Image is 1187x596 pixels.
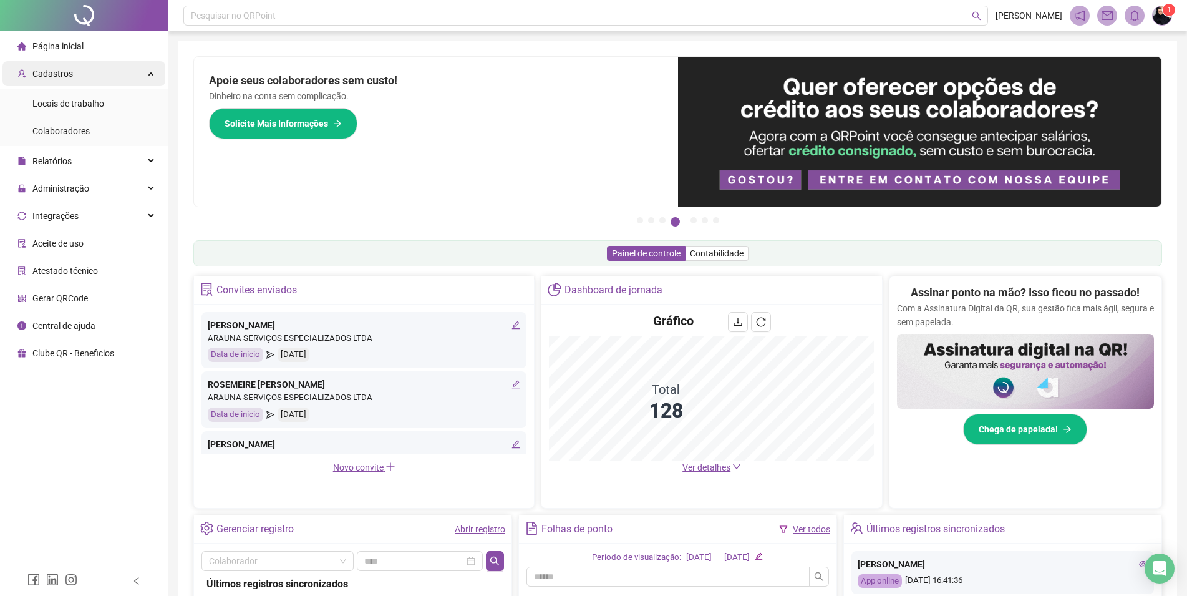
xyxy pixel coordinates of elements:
span: filter [779,525,788,534]
h2: Assinar ponto na mão? Isso ficou no passado! [911,284,1140,301]
button: 4 [671,217,680,227]
span: download [733,317,743,327]
span: sync [17,212,26,220]
div: Data de início [208,408,263,422]
button: 6 [702,217,708,223]
span: solution [17,266,26,275]
span: eye [1139,560,1148,569]
div: - [717,551,719,564]
span: Central de ajuda [32,321,95,331]
span: Painel de controle [612,248,681,258]
h4: Gráfico [653,312,694,330]
span: Novo convite [333,462,395,472]
span: user-add [17,69,26,78]
div: [DATE] [686,551,712,564]
span: setting [200,522,213,535]
div: ROSEMEIRE [PERSON_NAME] [208,378,520,391]
div: Gerenciar registro [216,519,294,540]
span: team [850,522,863,535]
span: Relatórios [32,156,72,166]
span: file [17,157,26,165]
div: Open Intercom Messenger [1145,554,1175,584]
span: solution [200,283,213,296]
img: 73420 [1153,6,1171,25]
span: Página inicial [32,41,84,51]
button: Chega de papelada! [963,414,1087,445]
a: Ver detalhes down [682,462,741,472]
span: edit [511,380,520,389]
div: [PERSON_NAME] [208,437,520,451]
span: send [266,348,274,362]
div: ARAUNA SERVIÇOS ESPECIALIZADOS LTDA [208,451,520,464]
div: [PERSON_NAME] [858,557,1148,571]
div: Período de visualização: [592,551,681,564]
div: Data de início [208,348,263,362]
span: search [490,556,500,566]
span: Colaboradores [32,126,90,136]
span: Ver detalhes [682,462,730,472]
span: Aceite de uso [32,238,84,248]
span: mail [1102,10,1113,21]
span: pie-chart [548,283,561,296]
span: info-circle [17,321,26,330]
div: [PERSON_NAME] [208,318,520,332]
span: reload [756,317,766,327]
sup: Atualize o seu contato no menu Meus Dados [1163,4,1175,16]
span: Solicite Mais Informações [225,117,328,130]
h2: Apoie seus colaboradores sem custo! [209,72,663,89]
button: 5 [690,217,697,223]
button: Solicite Mais Informações [209,108,357,139]
span: qrcode [17,294,26,303]
span: bell [1129,10,1140,21]
img: banner%2Fa8ee1423-cce5-4ffa-a127-5a2d429cc7d8.png [678,57,1162,207]
span: instagram [65,574,77,586]
div: Dashboard de jornada [564,280,662,301]
span: Gerar QRCode [32,293,88,303]
div: [DATE] [724,551,750,564]
span: left [132,577,141,585]
span: facebook [27,574,40,586]
span: notification [1074,10,1085,21]
span: 1 [1167,6,1171,14]
span: Cadastros [32,69,73,79]
span: plus [385,462,395,472]
span: edit [511,440,520,449]
span: Atestado técnico [32,266,98,276]
p: Dinheiro na conta sem complicação. [209,89,663,103]
span: send [266,408,274,422]
span: edit [511,321,520,330]
a: Ver todos [793,524,830,534]
span: down [732,462,741,471]
button: 2 [648,217,654,223]
button: 3 [659,217,666,223]
div: App online [858,574,902,589]
span: search [972,11,981,21]
div: ARAUNA SERVIÇOS ESPECIALIZADOS LTDA [208,391,520,404]
span: Clube QR - Beneficios [32,348,114,358]
span: Chega de papelada! [979,423,1058,436]
button: 1 [637,217,643,223]
div: Convites enviados [216,280,297,301]
span: gift [17,349,26,358]
span: edit [755,552,763,560]
div: Folhas de ponto [541,519,613,540]
a: Abrir registro [455,524,505,534]
span: Contabilidade [690,248,744,258]
span: file-text [525,522,538,535]
span: Administração [32,183,89,193]
span: [PERSON_NAME] [996,9,1062,22]
button: 7 [713,217,719,223]
span: linkedin [46,574,59,586]
span: search [814,572,824,582]
span: arrow-right [1063,425,1072,434]
div: [DATE] 16:41:36 [858,574,1148,589]
span: lock [17,184,26,193]
span: Locais de trabalho [32,99,104,109]
div: Últimos registros sincronizados [866,519,1005,540]
div: ARAUNA SERVIÇOS ESPECIALIZADOS LTDA [208,332,520,345]
div: [DATE] [278,348,309,362]
span: arrow-right [333,119,342,128]
span: audit [17,239,26,248]
span: home [17,42,26,51]
div: Últimos registros sincronizados [206,576,499,592]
